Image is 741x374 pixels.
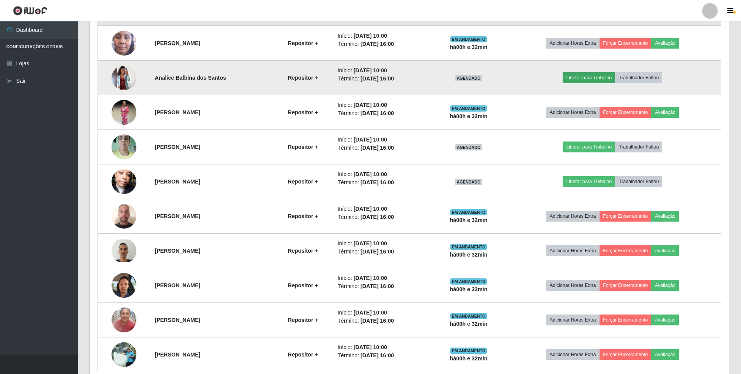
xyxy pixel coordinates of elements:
[155,351,200,358] strong: [PERSON_NAME]
[288,109,318,115] strong: Repositor +
[450,244,487,250] span: EM ANDAMENTO
[651,280,679,291] button: Avaliação
[354,67,387,73] time: [DATE] 10:00
[651,315,679,325] button: Avaliação
[338,205,429,213] li: Início:
[338,239,429,248] li: Início:
[450,209,487,215] span: EM ANDAMENTO
[338,75,429,83] li: Término:
[338,309,429,317] li: Início:
[338,170,429,178] li: Início:
[155,144,200,150] strong: [PERSON_NAME]
[361,110,394,116] time: [DATE] 16:00
[338,213,429,221] li: Término:
[112,16,136,71] img: 1750177292954.jpeg
[546,315,599,325] button: Adicionar Horas Extra
[546,349,599,360] button: Adicionar Horas Extra
[450,44,488,50] strong: há 00 h e 32 min
[338,178,429,187] li: Término:
[615,72,662,83] button: Trabalhador Faltou
[155,213,200,219] strong: [PERSON_NAME]
[155,282,200,288] strong: [PERSON_NAME]
[338,317,429,325] li: Término:
[155,178,200,185] strong: [PERSON_NAME]
[338,32,429,40] li: Início:
[112,65,136,90] img: 1750188779989.jpeg
[338,351,429,360] li: Término:
[288,282,318,288] strong: Repositor +
[354,171,387,177] time: [DATE] 10:00
[112,269,136,302] img: 1757203878331.jpeg
[615,142,662,152] button: Trabalhador Faltou
[288,213,318,219] strong: Repositor +
[563,176,615,187] button: Liberar para Trabalho
[338,136,429,144] li: Início:
[450,321,488,327] strong: há 00 h e 32 min
[338,40,429,48] li: Término:
[450,355,488,362] strong: há 00 h e 32 min
[450,313,487,319] span: EM ANDAMENTO
[361,145,394,151] time: [DATE] 16:00
[455,179,482,185] span: AGENDADO
[450,348,487,354] span: EM ANDAMENTO
[112,96,136,129] img: 1752079195687.jpeg
[155,40,200,46] strong: [PERSON_NAME]
[338,274,429,282] li: Início:
[546,211,599,222] button: Adicionar Horas Extra
[112,239,136,262] img: 1756570684612.jpeg
[450,36,487,42] span: EM ANDAMENTO
[600,349,652,360] button: Forçar Encerramento
[288,178,318,185] strong: Repositor +
[450,217,488,223] strong: há 00 h e 32 min
[288,317,318,323] strong: Repositor +
[354,275,387,281] time: [DATE] 10:00
[338,248,429,256] li: Término:
[546,107,599,118] button: Adicionar Horas Extra
[13,6,47,16] img: CoreUI Logo
[338,66,429,75] li: Início:
[155,317,200,323] strong: [PERSON_NAME]
[354,206,387,212] time: [DATE] 10:00
[354,344,387,350] time: [DATE] 10:00
[563,142,615,152] button: Liberar para Trabalho
[546,38,599,49] button: Adicionar Horas Extra
[338,144,429,152] li: Término:
[450,105,487,112] span: EM ANDAMENTO
[288,40,318,46] strong: Repositor +
[600,107,652,118] button: Forçar Encerramento
[563,72,615,83] button: Liberar para Trabalho
[651,349,679,360] button: Avaliação
[288,75,318,81] strong: Repositor +
[361,248,394,255] time: [DATE] 16:00
[338,282,429,290] li: Término:
[361,41,394,47] time: [DATE] 16:00
[288,248,318,254] strong: Repositor +
[600,245,652,256] button: Forçar Encerramento
[354,309,387,316] time: [DATE] 10:00
[361,75,394,82] time: [DATE] 16:00
[288,144,318,150] strong: Repositor +
[354,102,387,108] time: [DATE] 10:00
[651,107,679,118] button: Avaliação
[338,343,429,351] li: Início:
[155,248,200,254] strong: [PERSON_NAME]
[651,38,679,49] button: Avaliação
[361,179,394,185] time: [DATE] 16:00
[455,144,482,150] span: AGENDADO
[450,113,488,119] strong: há 00 h e 32 min
[338,101,429,109] li: Início:
[288,351,318,358] strong: Repositor +
[155,109,200,115] strong: [PERSON_NAME]
[361,214,394,220] time: [DATE] 16:00
[651,245,679,256] button: Avaliação
[354,136,387,143] time: [DATE] 10:00
[455,75,482,81] span: AGENDADO
[450,286,488,292] strong: há 00 h e 32 min
[600,315,652,325] button: Forçar Encerramento
[600,38,652,49] button: Forçar Encerramento
[450,278,487,285] span: EM ANDAMENTO
[155,75,226,81] strong: Analice Balbina dos Santos
[112,199,136,232] img: 1755778947214.jpeg
[546,280,599,291] button: Adicionar Horas Extra
[450,252,488,258] strong: há 00 h e 32 min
